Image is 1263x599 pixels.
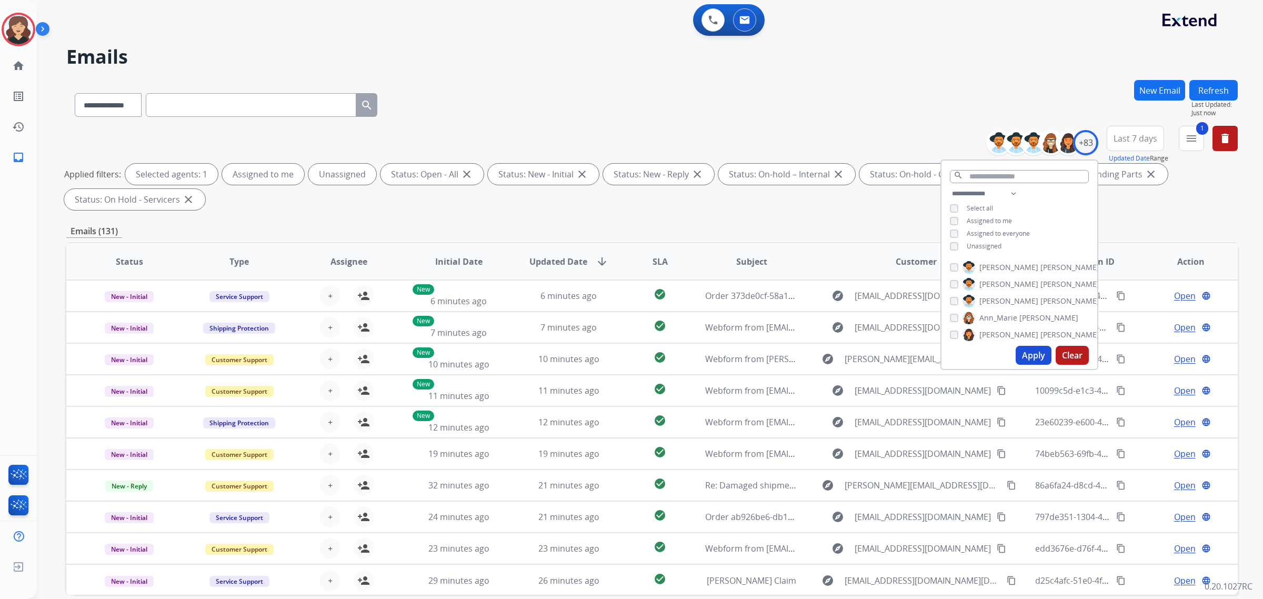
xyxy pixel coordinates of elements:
p: 0.20.1027RC [1205,580,1252,593]
span: 29 minutes ago [428,575,489,586]
span: Just now [1191,109,1238,117]
span: [EMAIL_ADDRESS][DOMAIN_NAME] [855,416,991,428]
span: Open [1174,321,1196,334]
span: Open [1174,384,1196,397]
mat-icon: language [1201,291,1211,301]
mat-icon: person_add [357,384,370,397]
span: Customer Support [205,354,274,365]
span: 11 minutes ago [538,385,599,396]
mat-icon: content_copy [1116,354,1126,364]
span: [PERSON_NAME] [979,262,1038,273]
span: Customer Support [205,481,274,492]
span: 19 minutes ago [428,448,489,460]
mat-icon: content_copy [1116,544,1126,553]
mat-icon: content_copy [1116,449,1126,458]
span: Webform from [EMAIL_ADDRESS][DOMAIN_NAME] on [DATE] [705,416,944,428]
mat-icon: person_add [357,511,370,523]
span: 74beb563-69fb-45eb-bcdf-ec9548856181 [1035,448,1195,460]
mat-icon: person_add [357,416,370,428]
mat-icon: check_circle [654,288,666,301]
mat-icon: content_copy [997,544,1006,553]
button: + [319,570,340,591]
span: [PERSON_NAME] [1040,296,1099,306]
span: Customer Support [205,386,274,397]
mat-icon: content_copy [1116,512,1126,522]
span: [PERSON_NAME] [979,330,1038,340]
mat-icon: content_copy [1007,576,1016,585]
span: Webform from [PERSON_NAME][EMAIL_ADDRESS][PERSON_NAME][DOMAIN_NAME] on [DATE] [705,353,1074,365]
button: + [319,412,340,433]
p: New [413,284,434,295]
span: edd3676e-d76f-412a-b8bd-dbd37d548edf [1035,543,1199,554]
span: New - Initial [105,576,154,587]
span: SLA [653,255,668,268]
span: Open [1174,416,1196,428]
span: [PERSON_NAME] [1019,313,1078,323]
div: Status: On Hold - Servicers [64,189,205,210]
span: Order ab926be6-db13-4ff8-8768-cadcdeeef745 [705,511,889,523]
mat-icon: check_circle [654,351,666,364]
mat-icon: arrow_downward [596,255,608,268]
mat-icon: content_copy [1116,386,1126,395]
mat-icon: language [1201,417,1211,427]
mat-icon: language [1201,544,1211,553]
img: avatar [4,15,33,44]
span: New - Initial [105,354,154,365]
mat-icon: content_copy [1116,323,1126,332]
mat-icon: explore [831,289,844,302]
button: + [319,317,340,338]
span: Open [1174,447,1196,460]
mat-icon: check_circle [654,477,666,490]
span: [PERSON_NAME] Claim [707,575,796,586]
span: 1 [1196,122,1208,135]
mat-icon: person_add [357,542,370,555]
span: [EMAIL_ADDRESS][DOMAIN_NAME][DATE] [845,574,1000,587]
button: + [319,443,340,464]
mat-icon: check_circle [654,320,666,332]
span: Open [1174,479,1196,492]
span: Type [229,255,249,268]
span: 19 minutes ago [538,448,599,460]
span: [PERSON_NAME] [1040,279,1099,289]
span: 21 minutes ago [538,511,599,523]
th: Action [1128,243,1238,280]
span: 21 minutes ago [538,480,599,491]
mat-icon: content_copy [997,449,1006,458]
div: Status: New - Reply [603,164,714,185]
span: 10099c5d-e1c3-4a5c-ba15-d028399fabca [1035,385,1195,396]
mat-icon: content_copy [1116,481,1126,490]
span: [PERSON_NAME] [1040,262,1099,273]
span: New - Initial [105,544,154,555]
mat-icon: content_copy [1007,481,1016,490]
span: Select all [967,204,993,213]
span: + [328,542,333,555]
span: + [328,384,333,397]
span: + [328,574,333,587]
button: 1 [1179,126,1204,151]
span: + [328,353,333,365]
mat-icon: language [1201,323,1211,332]
span: Re: Damaged shipment [705,480,798,491]
span: 32 minutes ago [428,480,489,491]
mat-icon: check_circle [654,414,666,427]
span: + [328,321,333,334]
span: [PERSON_NAME] [979,279,1038,289]
h2: Emails [66,46,1238,67]
p: New [413,379,434,390]
mat-icon: close [832,168,845,181]
span: 26 minutes ago [538,575,599,586]
span: 10 minutes ago [538,353,599,365]
mat-icon: person_add [357,574,370,587]
mat-icon: language [1201,449,1211,458]
span: [EMAIL_ADDRESS][DOMAIN_NAME] [855,384,991,397]
span: + [328,511,333,523]
span: Initial Date [435,255,483,268]
div: Unassigned [308,164,376,185]
span: 12 minutes ago [538,416,599,428]
span: 7 minutes ago [540,322,597,333]
span: Range [1109,154,1168,163]
mat-icon: person_add [357,479,370,492]
div: Status: On-hold - Customer [859,164,1003,185]
span: Assigned to me [967,216,1012,225]
span: Subject [736,255,767,268]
